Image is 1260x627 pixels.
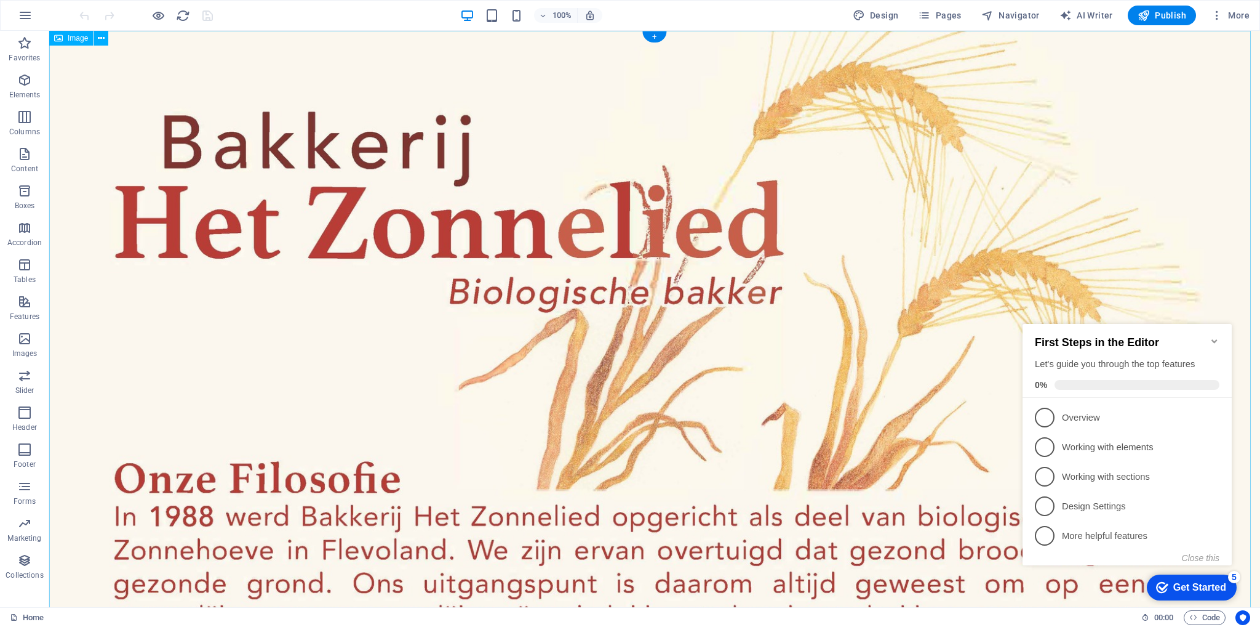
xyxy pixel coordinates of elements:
h6: 100% [552,8,572,23]
div: Let's guide you through the top features [17,52,202,65]
p: Images [12,349,38,358]
p: Slider [15,386,34,395]
span: 00 00 [1154,610,1173,625]
button: 100% [534,8,578,23]
h6: Session time [1141,610,1174,625]
button: AI Writer [1055,6,1118,25]
button: Close this [164,248,202,257]
p: Accordion [7,238,42,248]
span: Pages [918,9,961,22]
p: Favorites [9,53,40,63]
span: AI Writer [1059,9,1113,22]
button: Design [848,6,904,25]
div: 5 [210,265,223,278]
button: reload [175,8,190,23]
div: + [642,31,666,42]
button: Code [1184,610,1226,625]
li: Working with sections [5,156,214,186]
button: Publish [1128,6,1196,25]
p: Overview [44,106,192,119]
p: Forms [14,496,36,506]
i: On resize automatically adjust zoom level to fit chosen device. [584,10,596,21]
p: Content [11,164,38,174]
div: Get Started [156,277,209,288]
i: Reload page [176,9,190,23]
p: Working with sections [44,165,192,178]
li: Working with elements [5,127,214,156]
p: Marketing [7,533,41,543]
li: Design Settings [5,186,214,216]
div: Design (Ctrl+Alt+Y) [848,6,904,25]
p: Features [10,312,39,322]
p: Tables [14,275,36,285]
span: Design [853,9,899,22]
button: Pages [913,6,966,25]
button: More [1206,6,1254,25]
h2: First Steps in the Editor [17,31,202,44]
p: Footer [14,459,36,469]
div: Get Started 5 items remaining, 0% complete [129,269,219,295]
p: Collections [6,570,43,580]
p: Header [12,423,37,432]
li: More helpful features [5,216,214,245]
span: Navigator [981,9,1040,22]
p: Boxes [15,201,35,211]
span: Image [68,34,88,42]
p: Working with elements [44,136,192,148]
span: Code [1189,610,1220,625]
div: Minimize checklist [192,31,202,41]
a: Click to cancel selection. Double-click to open Pages [10,610,44,625]
span: : [1163,613,1165,622]
button: Click here to leave preview mode and continue editing [151,8,165,23]
li: Overview [5,97,214,127]
span: More [1211,9,1250,22]
p: More helpful features [44,224,192,237]
button: Usercentrics [1235,610,1250,625]
p: Columns [9,127,40,137]
span: Publish [1138,9,1186,22]
p: Elements [9,90,41,100]
p: Design Settings [44,195,192,208]
span: 0% [17,75,37,84]
button: Navigator [976,6,1045,25]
